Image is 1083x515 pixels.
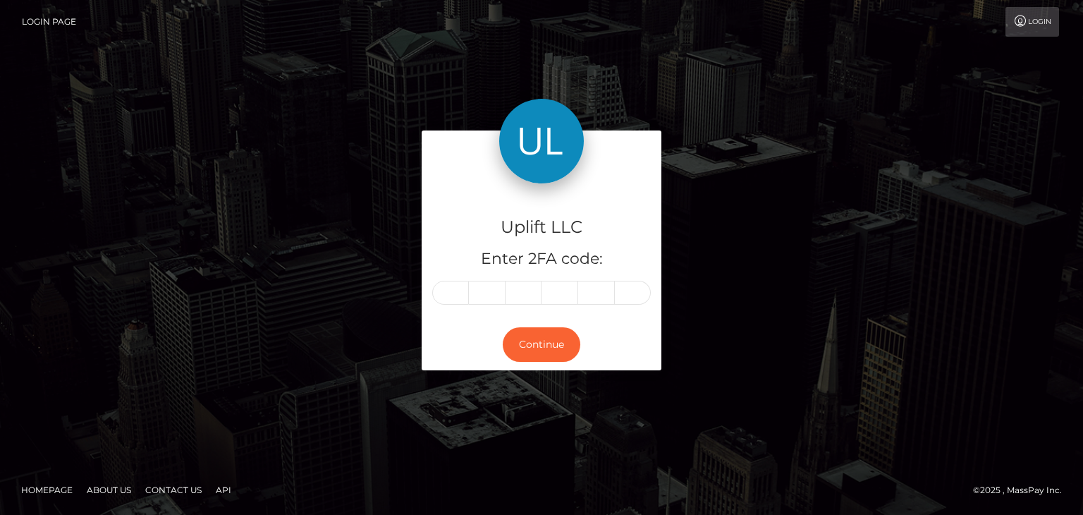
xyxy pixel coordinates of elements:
[16,479,78,501] a: Homepage
[22,7,76,37] a: Login Page
[210,479,237,501] a: API
[503,327,580,362] button: Continue
[432,215,651,240] h4: Uplift LLC
[140,479,207,501] a: Contact Us
[499,99,584,183] img: Uplift LLC
[81,479,137,501] a: About Us
[432,248,651,270] h5: Enter 2FA code:
[1005,7,1059,37] a: Login
[973,483,1072,498] div: © 2025 , MassPay Inc.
